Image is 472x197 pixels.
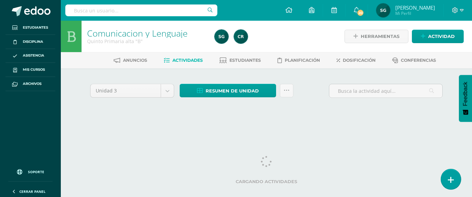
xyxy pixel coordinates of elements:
[6,77,55,91] a: Archivos
[361,30,399,43] span: Herramientas
[344,30,408,43] a: Herramientas
[412,30,464,43] a: Actividad
[229,58,261,63] span: Estudiantes
[23,67,45,72] span: Mis cursos
[357,9,364,17] span: 20
[19,189,46,194] span: Cerrar panel
[401,58,436,63] span: Conferencias
[395,10,435,16] span: Mi Perfil
[87,38,206,45] div: Quinto Primaria alta 'B'
[376,3,390,17] img: 41262f1f50d029ad015f7fe7286c9cb7.png
[8,162,53,179] a: Soporte
[6,49,55,63] a: Asistencia
[23,39,43,45] span: Disciplina
[164,55,203,66] a: Actividades
[428,30,455,43] span: Actividad
[23,53,44,58] span: Asistencia
[343,58,376,63] span: Dosificación
[6,21,55,35] a: Estudiantes
[123,58,147,63] span: Anuncios
[23,81,41,87] span: Archivos
[28,169,44,174] span: Soporte
[337,55,376,66] a: Dosificación
[65,4,217,16] input: Busca un usuario...
[285,58,320,63] span: Planificación
[172,58,203,63] span: Actividades
[96,84,155,97] span: Unidad 3
[329,84,442,98] input: Busca la actividad aquí...
[87,27,188,39] a: Comunicacion y Lenguaje
[206,85,259,97] span: Resumen de unidad
[459,75,472,122] button: Feedback - Mostrar encuesta
[6,63,55,77] a: Mis cursos
[462,82,469,106] span: Feedback
[114,55,147,66] a: Anuncios
[277,55,320,66] a: Planificación
[23,25,48,30] span: Estudiantes
[392,55,436,66] a: Conferencias
[87,28,206,38] h1: Comunicacion y Lenguaje
[215,30,228,43] img: 41262f1f50d029ad015f7fe7286c9cb7.png
[6,35,55,49] a: Disciplina
[395,4,435,11] span: [PERSON_NAME]
[91,84,174,97] a: Unidad 3
[180,84,276,97] a: Resumen de unidad
[219,55,261,66] a: Estudiantes
[234,30,248,43] img: 19436fc6d9716341a8510cf58c6830a2.png
[90,179,443,184] label: Cargando actividades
